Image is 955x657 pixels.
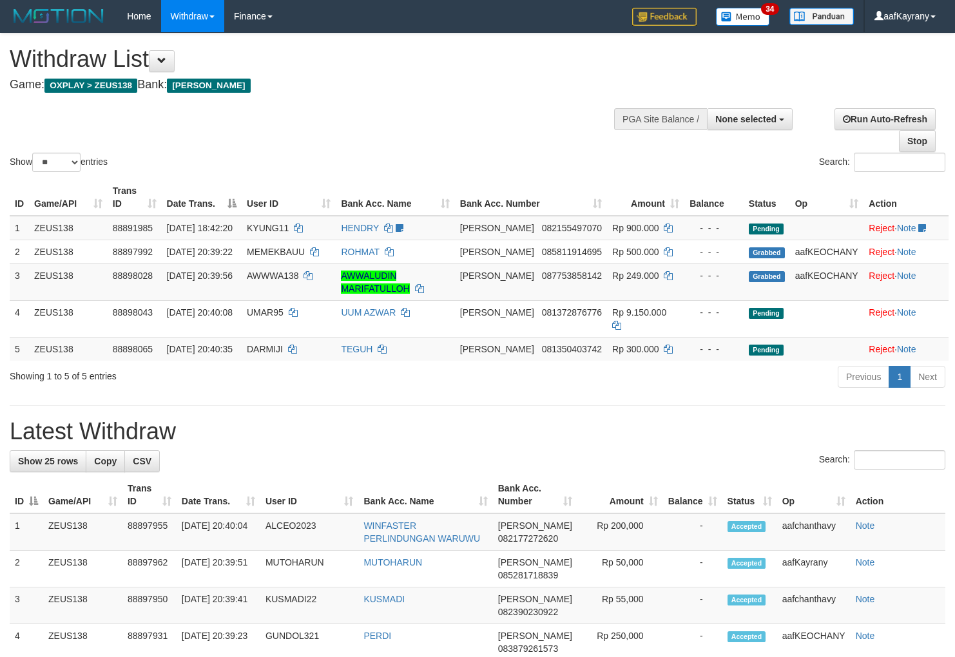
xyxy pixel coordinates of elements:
th: Status: activate to sort column ascending [722,477,777,513]
th: Date Trans.: activate to sort column ascending [177,477,260,513]
td: [DATE] 20:39:51 [177,551,260,587]
td: · [863,216,949,240]
span: 88897992 [113,247,153,257]
div: - - - [690,269,738,282]
label: Search: [819,153,945,172]
span: Accepted [728,521,766,532]
span: None selected [715,114,777,124]
th: ID: activate to sort column descending [10,477,43,513]
a: Reject [869,344,894,354]
a: MUTOHARUN [363,557,422,567]
a: Run Auto-Refresh [834,108,936,130]
th: Game/API: activate to sort column ascending [29,179,108,216]
div: - - - [690,343,738,356]
img: Button%20Memo.svg [716,8,770,26]
div: PGA Site Balance / [614,108,707,130]
span: Rp 9.150.000 [612,307,666,318]
span: 34 [761,3,778,15]
td: Rp 200,000 [577,513,663,551]
span: 88898065 [113,344,153,354]
div: - - - [690,306,738,319]
img: panduan.png [789,8,854,25]
a: Reject [869,247,894,257]
img: MOTION_logo.png [10,6,108,26]
a: HENDRY [341,223,379,233]
a: PERDI [363,631,391,641]
td: Rp 55,000 [577,587,663,624]
a: 1 [889,366,911,388]
label: Search: [819,450,945,470]
span: [PERSON_NAME] [498,631,572,641]
td: · [863,300,949,337]
button: None selected [707,108,793,130]
th: ID [10,179,29,216]
td: - [663,513,722,551]
span: Show 25 rows [18,456,78,466]
span: Copy 082177272620 to clipboard [498,533,558,544]
a: Note [897,223,916,233]
h4: Game: Bank: [10,79,624,91]
td: 1 [10,216,29,240]
th: Bank Acc. Number: activate to sort column ascending [493,477,577,513]
span: [DATE] 20:39:56 [167,271,233,281]
span: Pending [749,224,784,234]
a: Note [856,631,875,641]
div: - - - [690,245,738,258]
td: ZEUS138 [29,263,108,300]
span: Accepted [728,631,766,642]
span: [DATE] 20:39:22 [167,247,233,257]
span: [DATE] 20:40:35 [167,344,233,354]
a: CSV [124,450,160,472]
span: Copy 082390230922 to clipboard [498,607,558,617]
a: Previous [838,366,889,388]
span: Pending [749,308,784,319]
td: ZEUS138 [29,300,108,337]
a: Reject [869,271,894,281]
th: Action [851,477,945,513]
td: ZEUS138 [43,551,122,587]
td: aafKEOCHANY [790,263,864,300]
th: Balance: activate to sort column ascending [663,477,722,513]
span: Copy 085811914695 to clipboard [542,247,602,257]
span: [DATE] 18:42:20 [167,223,233,233]
span: Grabbed [749,247,785,258]
span: 88891985 [113,223,153,233]
div: - - - [690,222,738,234]
td: · [863,240,949,263]
th: Status [744,179,790,216]
span: [PERSON_NAME] [460,307,534,318]
td: MUTOHARUN [260,551,358,587]
input: Search: [854,450,945,470]
a: Copy [86,450,125,472]
td: - [663,587,722,624]
span: Rp 249.000 [612,271,659,281]
a: KUSMADI [363,594,405,604]
select: Showentries [32,153,81,172]
td: · [863,337,949,361]
th: Op: activate to sort column ascending [777,477,851,513]
a: Reject [869,307,894,318]
span: Rp 300.000 [612,344,659,354]
span: Rp 500.000 [612,247,659,257]
td: 3 [10,587,43,624]
div: Showing 1 to 5 of 5 entries [10,365,389,383]
td: 5 [10,337,29,361]
th: Action [863,179,949,216]
span: 88898028 [113,271,153,281]
td: 2 [10,240,29,263]
a: Note [856,557,875,567]
span: OXPLAY > ZEUS138 [44,79,137,93]
td: 88897950 [122,587,177,624]
th: User ID: activate to sort column ascending [242,179,336,216]
td: ZEUS138 [43,587,122,624]
span: Copy 081372876776 to clipboard [542,307,602,318]
th: Amount: activate to sort column ascending [607,179,684,216]
span: Copy 082155497070 to clipboard [542,223,602,233]
a: AWWALUDIN MARIFATULLOH [341,271,409,294]
span: Copy 085281718839 to clipboard [498,570,558,580]
a: Show 25 rows [10,450,86,472]
td: KUSMADI22 [260,587,358,624]
span: [PERSON_NAME] [498,520,572,531]
td: 3 [10,263,29,300]
td: 88897955 [122,513,177,551]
